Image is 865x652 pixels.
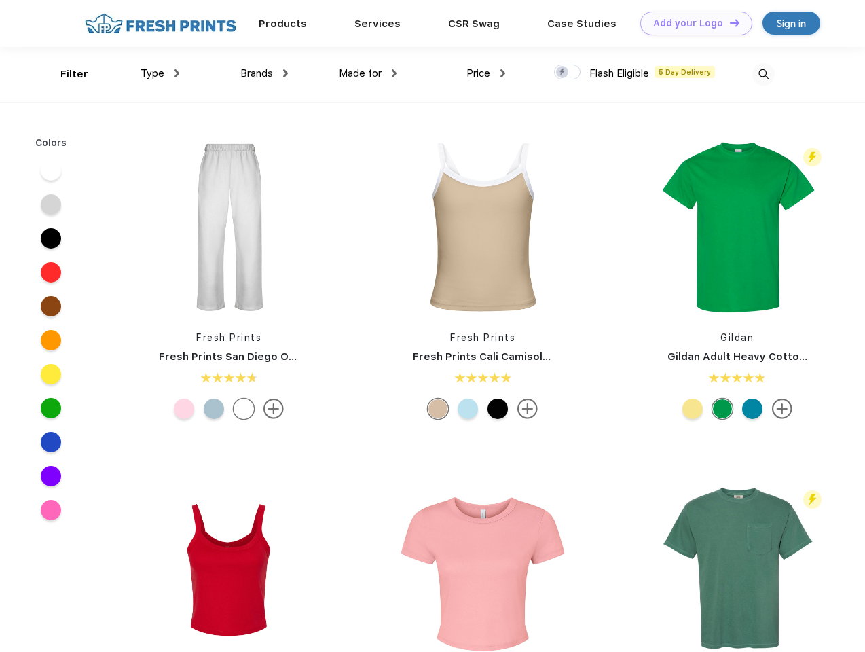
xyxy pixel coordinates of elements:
a: Sign in [762,12,820,35]
span: Made for [339,67,382,79]
span: Flash Eligible [589,67,649,79]
span: Type [141,67,164,79]
img: func=resize&h=266 [139,137,319,317]
a: Fresh Prints San Diego Open Heavyweight Sweatpants [159,350,444,363]
a: Gildan Adult Heavy Cotton T-Shirt [667,350,844,363]
span: Price [466,67,490,79]
div: Tropical Blue [742,399,762,419]
a: Fresh Prints [450,332,515,343]
img: dropdown.png [283,69,288,77]
a: Services [354,18,401,30]
a: Fresh Prints Cali Camisole Top [413,350,572,363]
img: fo%20logo%202.webp [81,12,240,35]
img: flash_active_toggle.svg [803,490,822,509]
div: Sign in [777,16,806,31]
div: Oat White [428,399,448,419]
div: Pink [174,399,194,419]
a: Fresh Prints [196,332,261,343]
div: White [234,399,254,419]
div: Slate Blue [204,399,224,419]
img: desktop_search.svg [752,63,775,86]
img: dropdown.png [500,69,505,77]
img: flash_active_toggle.svg [803,148,822,166]
img: func=resize&h=266 [392,137,573,317]
span: 5 Day Delivery [655,66,715,78]
a: Gildan [720,332,754,343]
img: more.svg [263,399,284,419]
img: more.svg [772,399,792,419]
div: Black mto [487,399,508,419]
img: dropdown.png [392,69,397,77]
span: Brands [240,67,273,79]
div: Colors [25,136,77,150]
img: func=resize&h=266 [647,137,828,317]
div: Filter [60,67,88,82]
div: Irish Green [712,399,733,419]
div: Cornsilk [682,399,703,419]
div: Add your Logo [653,18,723,29]
img: DT [730,19,739,26]
img: more.svg [517,399,538,419]
img: dropdown.png [174,69,179,77]
a: Products [259,18,307,30]
a: CSR Swag [448,18,500,30]
div: Baby Blue White [458,399,478,419]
